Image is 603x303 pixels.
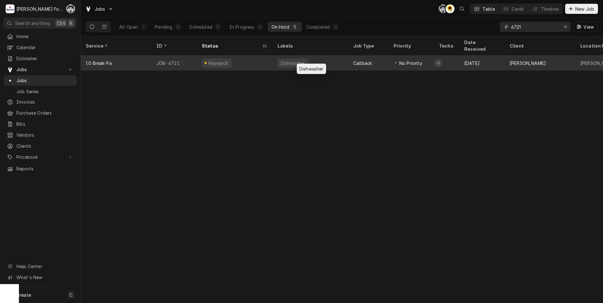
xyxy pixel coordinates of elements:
div: Labels [278,43,343,49]
div: Timeline [541,6,559,12]
a: Go to Help Center [4,261,77,272]
span: No Priority [399,60,422,66]
a: Reports [4,163,77,174]
span: Vendors [16,132,73,138]
div: Dishwasher [297,64,326,74]
span: Clients [16,143,73,149]
div: Callback [353,60,372,66]
div: Table [483,6,495,12]
div: [PERSON_NAME] Food Equipment Service [16,6,63,12]
a: Clients [4,141,77,151]
div: Status [202,43,261,49]
span: Jobs [95,6,105,12]
div: 0 [334,24,337,30]
a: Go to Jobs [83,4,116,14]
button: View [573,22,598,32]
button: Erase input [560,22,571,32]
div: Chris Murphy (103)'s Avatar [439,4,448,13]
div: Research [208,60,229,66]
div: M [6,4,15,13]
div: Scheduled [189,24,212,30]
span: New Job [574,6,595,12]
div: On Hold [272,24,289,30]
div: [PERSON_NAME] [510,60,546,66]
span: Pricebook [16,154,64,160]
div: Job Type [353,43,383,49]
div: Christine Walker (110)'s Avatar [446,4,454,13]
button: Search anythingCtrlK [4,18,77,29]
a: Home [4,31,77,42]
span: Jobs [16,66,64,73]
div: Chris Branca (99)'s Avatar [434,59,443,67]
button: Open search [457,4,467,14]
div: 0 [258,24,262,30]
span: Create [16,292,31,298]
span: View [582,24,595,30]
div: Service [86,43,145,49]
span: Home [16,33,73,40]
a: Bills [4,119,77,129]
a: Go to Pricebook [4,152,77,162]
div: C( [446,4,454,13]
span: C [69,292,73,298]
div: 1 [142,24,145,30]
div: ID [156,43,190,49]
input: Keyword search [511,22,559,32]
span: What's New [16,274,73,281]
div: [DATE] [459,55,505,71]
div: In Progress [229,24,255,30]
div: Client [510,43,569,49]
button: New Job [565,4,598,14]
div: 1 [293,24,297,30]
span: Calendar [16,44,73,51]
div: 0 [176,24,180,30]
div: Marshall Food Equipment Service's Avatar [6,4,15,13]
a: Go to Jobs [4,64,77,75]
a: Calendar [4,42,77,53]
span: Purchase Orders [16,110,73,116]
span: Ctrl [57,20,65,26]
a: Jobs [4,75,77,86]
div: C( [66,4,75,13]
a: Invoices [4,97,77,107]
div: Cards [512,6,524,12]
span: Reports [16,165,73,172]
a: Estimates [4,53,77,64]
div: C( [439,4,448,13]
span: Job Series [16,88,73,95]
span: Jobs [16,77,73,84]
div: Techs [439,43,454,49]
a: Go to What's New [4,272,77,283]
div: JOB-6721 [151,55,197,71]
div: Pending [155,24,172,30]
div: Chris Murphy (103)'s Avatar [66,4,75,13]
span: Invoices [16,99,73,105]
span: Estimates [16,55,73,62]
div: Date Received [464,39,498,52]
a: Vendors [4,130,77,140]
span: K [70,20,73,26]
span: Search anything [15,20,50,26]
div: All Open [119,24,138,30]
span: Bills [16,121,73,127]
a: Purchase Orders [4,108,77,118]
div: 1.0 Break-Fix [86,60,112,66]
div: Dishwasher [280,60,306,66]
div: C( [434,59,443,67]
div: 0 [216,24,220,30]
span: Help Center [16,263,73,270]
div: Completed [306,24,330,30]
a: Job Series [4,86,77,97]
div: Priority [394,43,428,49]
